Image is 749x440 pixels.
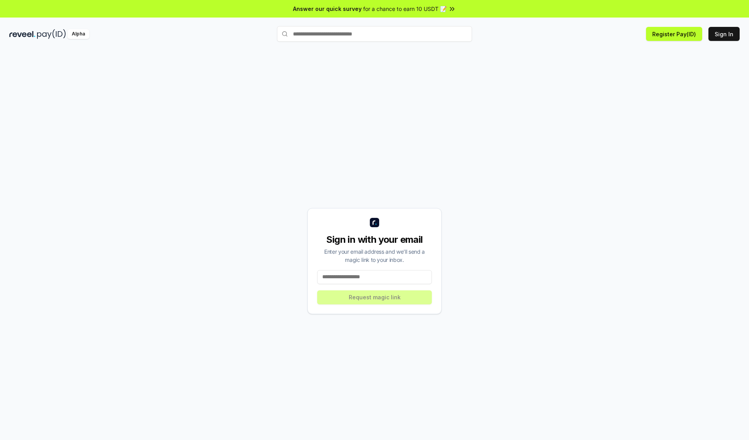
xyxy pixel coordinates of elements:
img: pay_id [37,29,66,39]
div: Alpha [67,29,89,39]
img: reveel_dark [9,29,35,39]
span: for a chance to earn 10 USDT 📝 [363,5,447,13]
div: Enter your email address and we’ll send a magic link to your inbox. [317,247,432,264]
button: Sign In [708,27,740,41]
div: Sign in with your email [317,233,432,246]
img: logo_small [370,218,379,227]
span: Answer our quick survey [293,5,362,13]
button: Register Pay(ID) [646,27,702,41]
